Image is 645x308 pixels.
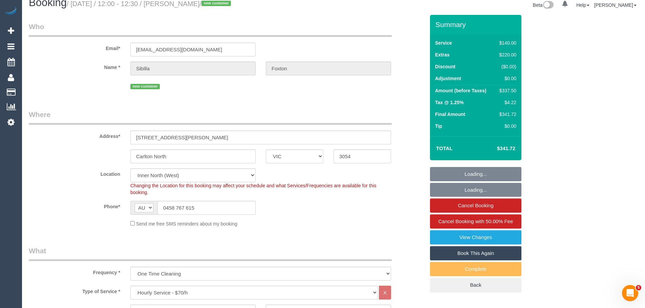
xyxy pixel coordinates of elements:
div: $140.00 [497,40,516,46]
a: Help [576,2,589,8]
span: Send me free SMS reminders about my booking [136,221,237,227]
span: 5 [636,285,641,290]
label: Amount (before Taxes) [435,87,486,94]
label: Name * [24,62,125,71]
label: Frequency * [24,267,125,276]
div: $337.50 [497,87,516,94]
label: Address* [24,131,125,140]
img: Automaid Logo [4,7,18,16]
h3: Summary [435,21,518,28]
input: Phone* [157,201,256,215]
input: Post Code* [334,149,391,163]
a: Cancel Booking [430,198,521,213]
input: Last Name* [266,62,391,75]
iframe: Intercom live chat [622,285,638,301]
label: Type of Service * [24,286,125,295]
label: Discount [435,63,455,70]
legend: Where [29,110,392,125]
span: Cancel Booking with 50.00% Fee [438,218,513,224]
div: $220.00 [497,51,516,58]
label: Tip [435,123,442,129]
div: ($0.00) [497,63,516,70]
span: new customer [201,1,231,6]
label: Final Amount [435,111,465,118]
a: [PERSON_NAME] [594,2,637,8]
label: Tax @ 1.25% [435,99,464,106]
div: $4.22 [497,99,516,106]
a: View Changes [430,230,521,244]
div: $0.00 [497,123,516,129]
img: New interface [542,1,554,10]
label: Location [24,168,125,177]
label: Phone* [24,201,125,210]
legend: Who [29,22,392,37]
legend: What [29,246,392,261]
a: Book This Again [430,246,521,260]
label: Extras [435,51,450,58]
label: Adjustment [435,75,461,82]
input: Email* [130,43,256,56]
span: Changing the Location for this booking may affect your schedule and what Services/Frequencies are... [130,183,377,195]
span: new customer [130,84,160,89]
label: Service [435,40,452,46]
label: Email* [24,43,125,52]
a: Beta [533,2,554,8]
div: $341.72 [497,111,516,118]
strong: Total [436,145,453,151]
input: Suburb* [130,149,256,163]
h4: $341.72 [477,146,515,151]
input: First Name* [130,62,256,75]
div: $0.00 [497,75,516,82]
a: Back [430,278,521,292]
a: Cancel Booking with 50.00% Fee [430,214,521,229]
